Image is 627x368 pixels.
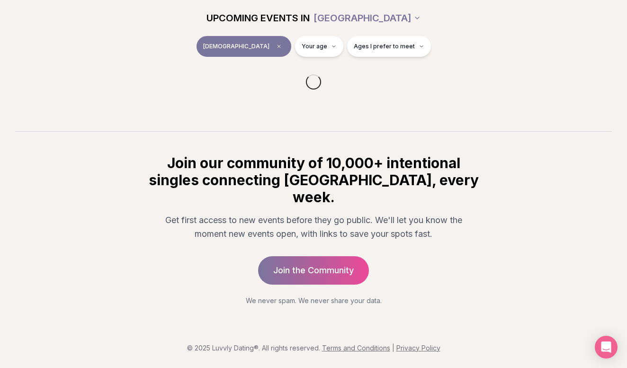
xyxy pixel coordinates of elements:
p: © 2025 Luvvly Dating®. All rights reserved. [8,343,619,353]
button: [GEOGRAPHIC_DATA] [313,8,421,28]
p: We never spam. We never share your data. [147,296,480,305]
span: | [392,344,394,352]
button: Your age [295,36,343,57]
a: Privacy Policy [396,344,440,352]
h2: Join our community of 10,000+ intentional singles connecting [GEOGRAPHIC_DATA], every week. [147,154,480,206]
span: [DEMOGRAPHIC_DATA] [203,43,269,50]
button: [DEMOGRAPHIC_DATA]Clear event type filter [197,36,291,57]
a: Join the Community [258,256,369,285]
span: UPCOMING EVENTS IN [206,11,310,25]
span: Your age [302,43,327,50]
span: Clear event type filter [273,41,285,52]
a: Terms and Conditions [322,344,390,352]
button: Ages I prefer to meet [347,36,431,57]
span: Ages I prefer to meet [354,43,415,50]
p: Get first access to new events before they go public. We'll let you know the moment new events op... [154,213,473,241]
div: Open Intercom Messenger [595,336,618,359]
